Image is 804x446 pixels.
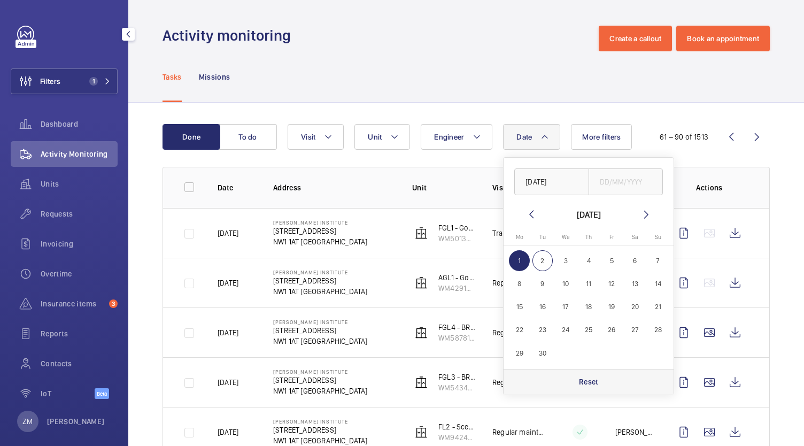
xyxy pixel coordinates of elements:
[41,328,118,339] span: Reports
[163,72,182,82] p: Tasks
[41,119,118,129] span: Dashboard
[555,273,576,294] span: 10
[273,425,368,435] p: [STREET_ADDRESS]
[421,124,492,150] button: Engineer
[438,322,475,333] p: FGL4 - BRF2 Goods Lift R/H
[660,132,708,142] div: 61 – 90 of 1513
[615,427,654,437] p: [PERSON_NAME]
[218,228,238,239] p: [DATE]
[508,272,531,295] button: September 8, 2025
[41,388,95,399] span: IoT
[508,342,531,365] button: September 29, 2025
[508,295,531,318] button: September 15, 2025
[438,272,475,283] p: AGL1 - Goods Lift
[163,124,220,150] button: Done
[582,133,621,141] span: More filters
[273,325,368,336] p: [STREET_ADDRESS]
[646,295,669,318] button: September 21, 2025
[218,377,238,388] p: [DATE]
[601,273,622,294] span: 12
[531,342,554,365] button: September 30, 2025
[95,388,109,399] span: Beta
[41,239,118,249] span: Invoicing
[532,296,553,317] span: 16
[41,268,118,279] span: Overtime
[273,269,368,275] p: [PERSON_NAME] Institute
[532,250,553,271] span: 2
[577,295,600,318] button: September 18, 2025
[646,249,669,272] button: September 7, 2025
[577,249,600,272] button: September 4, 2025
[623,318,646,341] button: September 27, 2025
[218,327,238,338] p: [DATE]
[589,168,663,195] input: DD/MM/YYYY
[434,133,464,141] span: Engineer
[671,182,748,193] p: Actions
[609,234,614,241] span: Fr
[368,133,382,141] span: Unit
[531,272,554,295] button: September 9, 2025
[601,250,622,271] span: 5
[600,295,623,318] button: September 19, 2025
[273,435,368,446] p: NW1 1AT [GEOGRAPHIC_DATA]
[509,250,530,271] span: 1
[554,272,577,295] button: September 10, 2025
[438,333,475,343] p: WM58781391
[647,296,668,317] span: 21
[438,382,475,393] p: WM54341729
[273,368,368,375] p: [PERSON_NAME] Institute
[415,326,428,339] img: elevator.svg
[655,234,661,241] span: Su
[438,372,475,382] p: FGL3 - BRF1 Goods Lift L/H
[438,222,475,233] p: FGL1 - Goods Lift
[554,295,577,318] button: September 17, 2025
[273,336,368,347] p: NW1 1AT [GEOGRAPHIC_DATA]
[219,124,277,150] button: To do
[492,182,545,193] p: Visit
[531,318,554,341] button: September 23, 2025
[585,234,592,241] span: Th
[412,182,475,193] p: Unit
[288,124,344,150] button: Visit
[516,234,523,241] span: Mo
[415,227,428,240] img: elevator.svg
[41,358,118,369] span: Contacts
[415,276,428,289] img: elevator.svg
[531,249,554,272] button: September 2, 2025
[601,320,622,341] span: 26
[47,416,105,427] p: [PERSON_NAME]
[578,296,599,317] span: 18
[109,299,118,308] span: 3
[577,318,600,341] button: September 25, 2025
[273,286,368,297] p: NW1 1AT [GEOGRAPHIC_DATA]
[503,124,560,150] button: Date
[623,249,646,272] button: September 6, 2025
[492,327,545,338] p: Regular maintenance
[624,296,645,317] span: 20
[577,272,600,295] button: September 11, 2025
[508,249,531,272] button: September 1, 2025
[438,421,475,432] p: FL2 - Scenic L/H
[438,283,475,294] p: WM42918080
[508,318,531,341] button: September 22, 2025
[555,250,576,271] span: 3
[600,272,623,295] button: September 12, 2025
[577,208,601,221] div: [DATE]
[301,133,315,141] span: Visit
[438,432,475,443] p: WM94246697
[623,272,646,295] button: September 13, 2025
[532,320,553,341] span: 23
[646,272,669,295] button: September 14, 2025
[509,296,530,317] span: 15
[578,250,599,271] span: 4
[273,386,368,396] p: NW1 1AT [GEOGRAPHIC_DATA]
[554,249,577,272] button: September 3, 2025
[492,377,545,388] p: Regular maintenance
[89,77,98,86] span: 1
[492,427,545,437] p: Regular maintenance
[218,427,238,437] p: [DATE]
[41,149,118,159] span: Activity Monitoring
[623,295,646,318] button: September 20, 2025
[492,228,545,239] p: Trapped passenger
[554,318,577,341] button: September 24, 2025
